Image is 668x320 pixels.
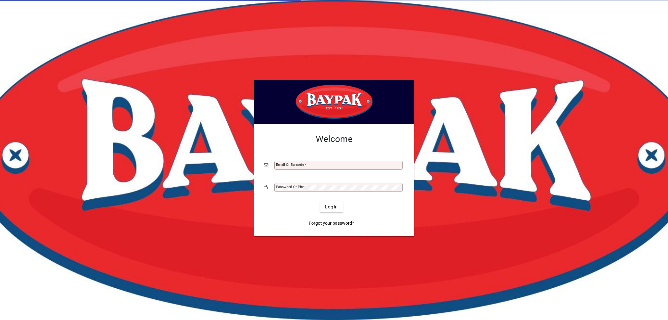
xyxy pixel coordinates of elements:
button: Login [320,201,343,212]
a: Forgot your password? [306,218,357,229]
h2: Welcome [264,134,404,144]
mat-label: Email or Barcode [276,162,304,167]
span: Forgot your password? [309,220,354,227]
mat-label: Password or Pin [276,185,303,189]
span: Login [325,204,338,210]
